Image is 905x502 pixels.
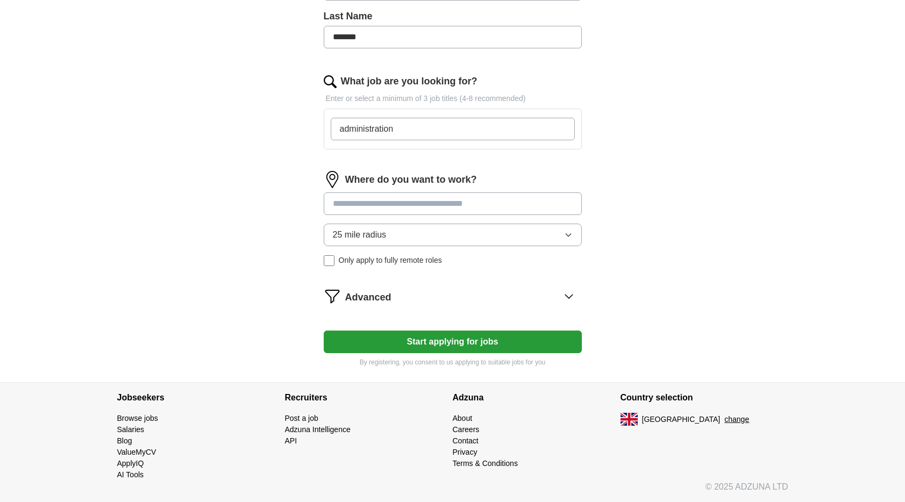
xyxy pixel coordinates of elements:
[117,414,158,422] a: Browse jobs
[324,357,582,367] p: By registering, you consent to us applying to suitable jobs for you
[621,413,638,426] img: UK flag
[345,173,477,187] label: Where do you want to work?
[324,255,334,266] input: Only apply to fully remote roles
[324,93,582,104] p: Enter or select a minimum of 3 job titles (4-8 recommended)
[453,436,479,445] a: Contact
[117,448,156,456] a: ValueMyCV
[117,470,144,479] a: AI Tools
[117,425,145,434] a: Salaries
[331,118,575,140] input: Type a job title and press enter
[117,436,132,445] a: Blog
[324,331,582,353] button: Start applying for jobs
[324,75,337,88] img: search.png
[324,9,582,24] label: Last Name
[453,448,478,456] a: Privacy
[642,414,721,425] span: [GEOGRAPHIC_DATA]
[724,414,749,425] button: change
[117,459,144,468] a: ApplyIQ
[345,290,391,305] span: Advanced
[324,288,341,305] img: filter
[324,171,341,188] img: location.png
[453,425,480,434] a: Careers
[339,255,442,266] span: Only apply to fully remote roles
[324,224,582,246] button: 25 mile radius
[453,414,473,422] a: About
[285,425,351,434] a: Adzuna Intelligence
[333,228,387,241] span: 25 mile radius
[621,383,788,413] h4: Country selection
[453,459,518,468] a: Terms & Conditions
[109,481,797,502] div: © 2025 ADZUNA LTD
[285,436,297,445] a: API
[285,414,318,422] a: Post a job
[341,74,478,89] label: What job are you looking for?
